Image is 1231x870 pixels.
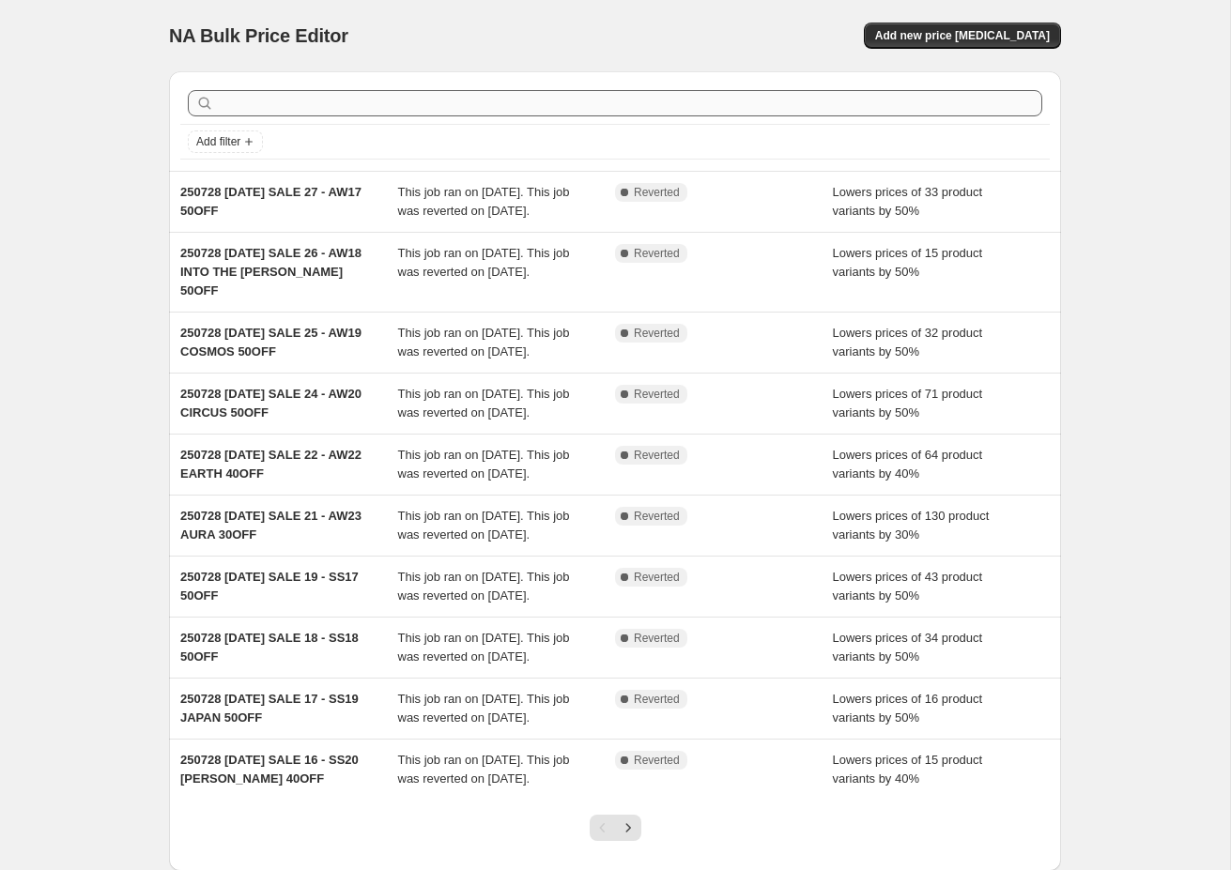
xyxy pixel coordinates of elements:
[833,326,983,359] span: Lowers prices of 32 product variants by 50%
[833,753,983,786] span: Lowers prices of 15 product variants by 40%
[833,246,983,279] span: Lowers prices of 15 product variants by 50%
[398,570,570,603] span: This job ran on [DATE]. This job was reverted on [DATE].
[615,815,641,841] button: Next
[180,692,359,725] span: 250728 [DATE] SALE 17 - SS19 JAPAN 50OFF
[634,185,680,200] span: Reverted
[833,570,983,603] span: Lowers prices of 43 product variants by 50%
[634,387,680,402] span: Reverted
[180,185,362,218] span: 250728 [DATE] SALE 27 - AW17 50OFF
[634,448,680,463] span: Reverted
[180,631,359,664] span: 250728 [DATE] SALE 18 - SS18 50OFF
[180,753,359,786] span: 250728 [DATE] SALE 16 - SS20 [PERSON_NAME] 40OFF
[398,692,570,725] span: This job ran on [DATE]. This job was reverted on [DATE].
[833,448,983,481] span: Lowers prices of 64 product variants by 40%
[180,387,362,420] span: 250728 [DATE] SALE 24 - AW20 CIRCUS 50OFF
[398,509,570,542] span: This job ran on [DATE]. This job was reverted on [DATE].
[634,631,680,646] span: Reverted
[833,631,983,664] span: Lowers prices of 34 product variants by 50%
[590,815,641,841] nav: Pagination
[634,246,680,261] span: Reverted
[398,448,570,481] span: This job ran on [DATE]. This job was reverted on [DATE].
[196,134,240,149] span: Add filter
[180,570,359,603] span: 250728 [DATE] SALE 19 - SS17 50OFF
[833,509,990,542] span: Lowers prices of 130 product variants by 30%
[634,692,680,707] span: Reverted
[634,326,680,341] span: Reverted
[634,753,680,768] span: Reverted
[398,753,570,786] span: This job ran on [DATE]. This job was reverted on [DATE].
[180,326,362,359] span: 250728 [DATE] SALE 25 - AW19 COSMOS 50OFF
[634,509,680,524] span: Reverted
[169,25,348,46] span: NA Bulk Price Editor
[875,28,1050,43] span: Add new price [MEDICAL_DATA]
[398,326,570,359] span: This job ran on [DATE]. This job was reverted on [DATE].
[398,387,570,420] span: This job ran on [DATE]. This job was reverted on [DATE].
[180,246,362,298] span: 250728 [DATE] SALE 26 - AW18 INTO THE [PERSON_NAME] 50OFF
[634,570,680,585] span: Reverted
[180,448,362,481] span: 250728 [DATE] SALE 22 - AW22 EARTH 40OFF
[864,23,1061,49] button: Add new price [MEDICAL_DATA]
[833,185,983,218] span: Lowers prices of 33 product variants by 50%
[180,509,362,542] span: 250728 [DATE] SALE 21 - AW23 AURA 30OFF
[833,692,983,725] span: Lowers prices of 16 product variants by 50%
[188,130,263,153] button: Add filter
[398,246,570,279] span: This job ran on [DATE]. This job was reverted on [DATE].
[398,631,570,664] span: This job ran on [DATE]. This job was reverted on [DATE].
[398,185,570,218] span: This job ran on [DATE]. This job was reverted on [DATE].
[833,387,983,420] span: Lowers prices of 71 product variants by 50%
